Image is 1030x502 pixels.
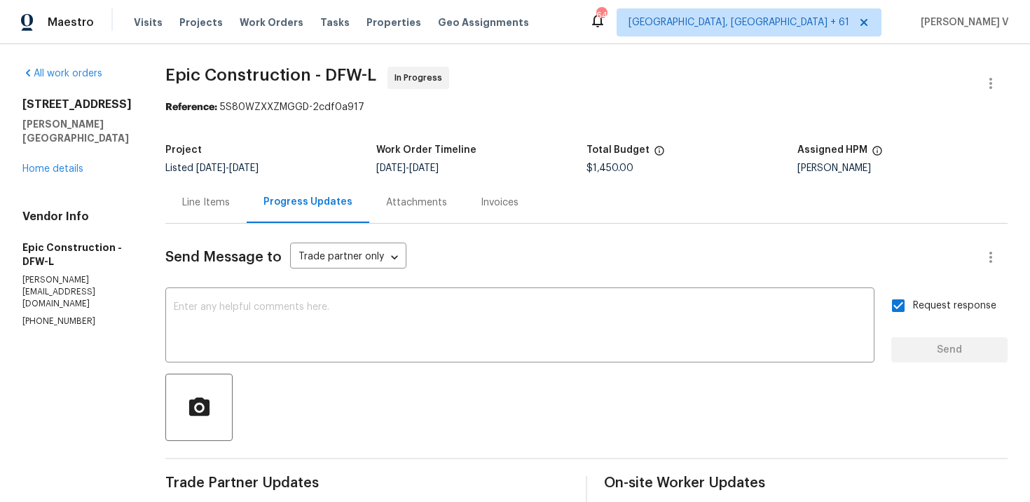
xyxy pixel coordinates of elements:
[586,145,650,155] h5: Total Budget
[182,196,230,210] div: Line Items
[22,69,102,79] a: All work orders
[22,274,132,310] p: [PERSON_NAME][EMAIL_ADDRESS][DOMAIN_NAME]
[366,15,421,29] span: Properties
[134,15,163,29] span: Visits
[22,117,132,145] h5: [PERSON_NAME][GEOGRAPHIC_DATA]
[872,145,883,163] span: The hpm assigned to this work order.
[654,145,665,163] span: The total cost of line items that have been proposed by Opendoor. This sum includes line items th...
[196,163,259,173] span: -
[376,145,476,155] h5: Work Order Timeline
[586,163,633,173] span: $1,450.00
[913,299,996,313] span: Request response
[409,163,439,173] span: [DATE]
[165,145,202,155] h5: Project
[22,240,132,269] h5: Epic Construction - DFW-L
[376,163,439,173] span: -
[22,210,132,224] h4: Vendor Info
[229,163,259,173] span: [DATE]
[481,196,519,210] div: Invoices
[386,196,447,210] div: Attachments
[22,164,83,174] a: Home details
[604,476,1008,490] span: On-site Worker Updates
[263,195,352,209] div: Progress Updates
[179,15,223,29] span: Projects
[196,163,226,173] span: [DATE]
[394,71,448,85] span: In Progress
[376,163,406,173] span: [DATE]
[797,163,1008,173] div: [PERSON_NAME]
[165,476,569,490] span: Trade Partner Updates
[165,163,259,173] span: Listed
[797,145,867,155] h5: Assigned HPM
[22,316,132,327] p: [PHONE_NUMBER]
[629,15,849,29] span: [GEOGRAPHIC_DATA], [GEOGRAPHIC_DATA] + 61
[320,18,350,27] span: Tasks
[165,250,282,264] span: Send Message to
[290,246,406,269] div: Trade partner only
[915,15,1009,29] span: [PERSON_NAME] V
[48,15,94,29] span: Maestro
[240,15,303,29] span: Work Orders
[165,100,1008,114] div: 5S80WZXXZMGGD-2cdf0a917
[22,97,132,111] h2: [STREET_ADDRESS]
[165,102,217,112] b: Reference:
[165,67,376,83] span: Epic Construction - DFW-L
[438,15,529,29] span: Geo Assignments
[596,8,606,22] div: 644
